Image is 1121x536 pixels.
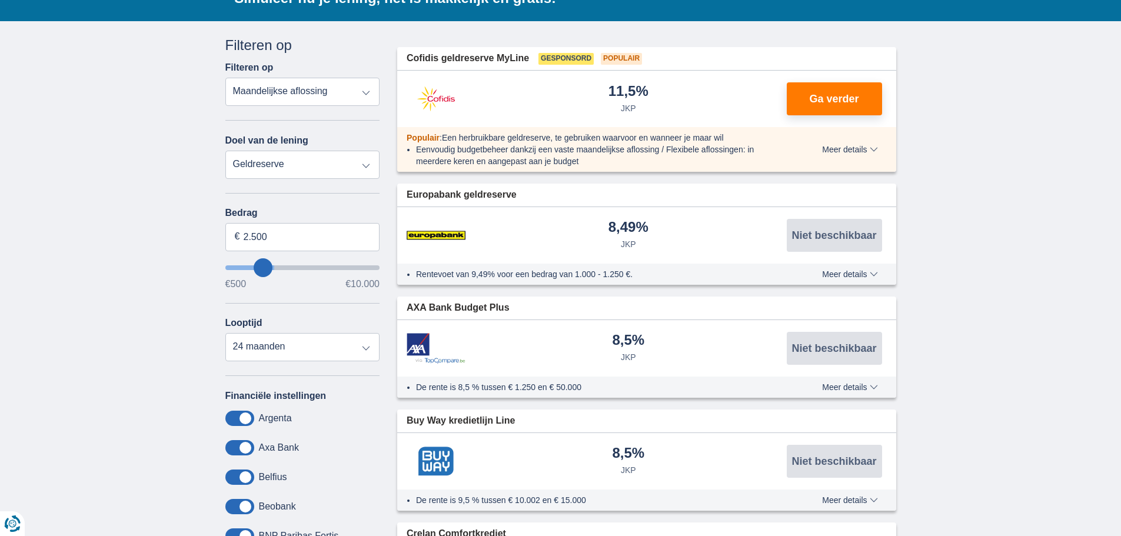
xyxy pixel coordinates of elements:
span: €500 [225,279,247,289]
input: wantToBorrow [225,265,380,270]
span: Meer details [822,270,877,278]
li: De rente is 9,5 % tussen € 10.002 en € 15.000 [416,494,779,506]
label: Beobank [259,501,296,512]
button: Ga verder [787,82,882,115]
div: JKP [621,238,636,250]
button: Meer details [813,145,886,154]
span: Een herbruikbare geldreserve, te gebruiken waarvoor en wanneer je maar wil [442,133,724,142]
div: 11,5% [608,84,648,100]
span: Cofidis geldreserve MyLine [407,52,529,65]
div: 8,49% [608,220,648,236]
span: Meer details [822,496,877,504]
span: Populair [407,133,440,142]
span: Ga verder [809,94,859,104]
div: 8,5% [612,333,644,349]
label: Doel van de lening [225,135,308,146]
span: Niet beschikbaar [791,230,876,241]
img: product.pl.alt Buy Way [407,447,465,476]
div: 8,5% [612,446,644,462]
li: Eenvoudig budgetbeheer dankzij een vaste maandelijkse aflossing / Flexibele aflossingen: in meerd... [416,144,779,167]
div: JKP [621,351,636,363]
div: : [397,132,789,144]
li: De rente is 8,5 % tussen € 1.250 en € 50.000 [416,381,779,393]
span: Buy Way kredietlijn Line [407,414,515,428]
span: Niet beschikbaar [791,456,876,467]
span: Niet beschikbaar [791,343,876,354]
button: Meer details [813,382,886,392]
span: AXA Bank Budget Plus [407,301,510,315]
span: € [235,230,240,244]
label: Belfius [259,472,287,482]
label: Axa Bank [259,442,299,453]
button: Meer details [813,495,886,505]
span: Europabank geldreserve [407,188,517,202]
span: Populair [601,53,642,65]
button: Niet beschikbaar [787,445,882,478]
span: €10.000 [345,279,380,289]
button: Meer details [813,269,886,279]
button: Niet beschikbaar [787,332,882,365]
label: Looptijd [225,318,262,328]
span: Meer details [822,145,877,154]
img: product.pl.alt Axa Bank [407,333,465,364]
div: JKP [621,464,636,476]
label: Filteren op [225,62,274,73]
div: Filteren op [225,35,380,55]
span: Gesponsord [538,53,594,65]
label: Bedrag [225,208,380,218]
label: Financiële instellingen [225,391,327,401]
span: Meer details [822,383,877,391]
img: product.pl.alt Europabank [407,221,465,250]
label: Argenta [259,413,292,424]
button: Niet beschikbaar [787,219,882,252]
img: product.pl.alt Cofidis [407,84,465,114]
div: JKP [621,102,636,114]
li: Rentevoet van 9,49% voor een bedrag van 1.000 - 1.250 €. [416,268,779,280]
